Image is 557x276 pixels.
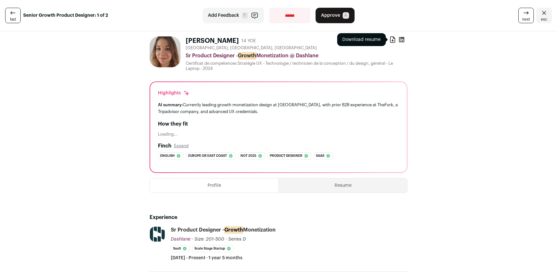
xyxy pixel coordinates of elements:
button: Approve A [316,8,355,23]
img: 8457ce78314ab591e79c55fa40f85576b991c982cd40528bdaf75568c8b4a42e.jpg [150,36,181,67]
div: Sr Product Designer - Monetization @ Dashlane [186,52,407,60]
li: SaaS [171,245,190,252]
button: Expand [174,143,189,148]
span: A [343,12,349,19]
div: Currently leading growth monetization design at [GEOGRAPHIC_DATA], with prior B2B experience at T... [158,101,399,115]
span: · Size: 201-500 [192,237,224,242]
button: Profile [150,178,278,193]
a: last [5,8,21,23]
span: last [10,17,16,22]
h1: [PERSON_NAME] [186,36,239,45]
div: Download resume [337,33,386,46]
mark: Growth [224,226,243,234]
span: · [226,236,227,243]
span: Series D [228,237,246,242]
span: AI summary: [158,103,183,107]
div: Highlights [158,90,190,96]
span: Dashlane [171,237,191,242]
h2: How they fit [158,120,399,128]
div: Certificat de compétences Stratégie UX - Technologie / technicien de la conception / du design, g... [186,61,407,71]
a: next [518,8,534,23]
span: [GEOGRAPHIC_DATA], [GEOGRAPHIC_DATA], [GEOGRAPHIC_DATA] [186,45,317,51]
button: Resume [279,178,407,193]
h2: Finch [158,142,171,150]
span: esc [541,17,547,22]
strong: Senior Growth Product Designer: 1 of 2 [23,12,108,19]
img: 542644fc781f29fdda78a695681b528484ee8fdb848add78b8b3c0ce385c560a.png [150,224,165,244]
span: Add Feedback [208,12,239,19]
mark: Growth [238,52,256,60]
li: Scale Stage Startup [192,245,234,252]
button: Add Feedback F [202,8,264,23]
span: Approve [321,12,340,19]
span: [DATE] - Present · 1 year 5 months [171,255,242,261]
span: F [242,12,248,19]
div: Sr Product Designer - Monetization [171,226,276,233]
a: Close [536,8,552,23]
div: 14 YOE [241,38,256,44]
span: Europe or east coast [188,153,227,159]
span: Saas [316,153,324,159]
span: English [160,153,175,159]
span: Not 2025 [240,153,256,159]
span: next [522,17,530,22]
span: Product designer [270,153,302,159]
h2: Experience [150,214,407,221]
div: Loading... [158,132,399,137]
